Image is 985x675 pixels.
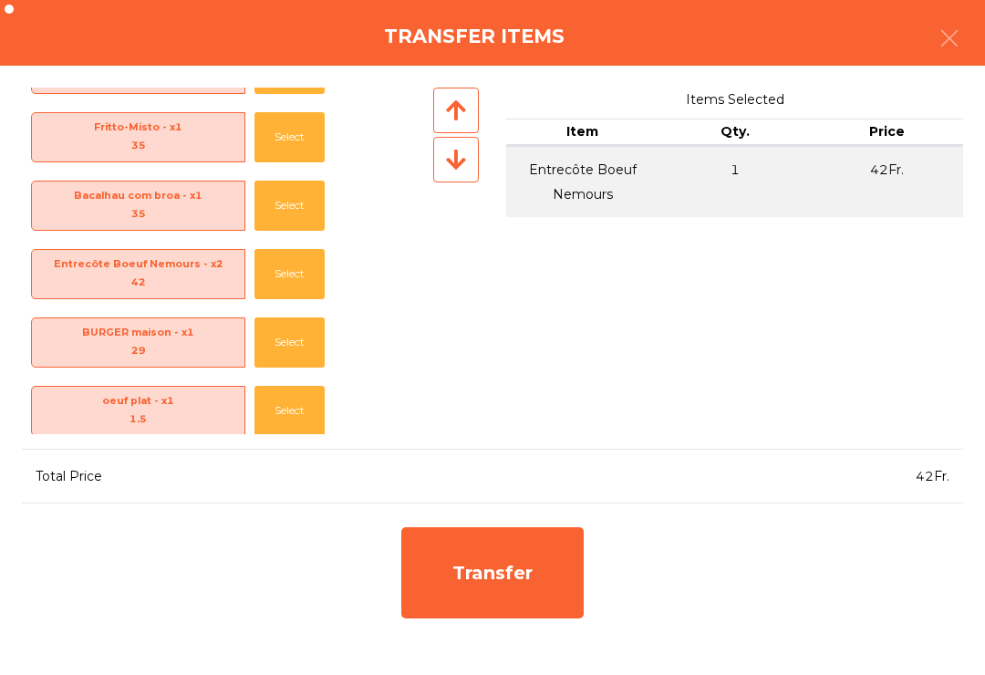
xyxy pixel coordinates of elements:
[32,119,244,156] span: Fritto-Misto - x1
[254,249,325,299] button: Select
[506,119,658,146] th: Item
[32,392,244,430] span: oeuf plat - x1
[658,146,811,217] td: 1
[254,386,325,436] button: Select
[401,527,584,618] div: Transfer
[36,468,102,484] span: Total Price
[384,23,565,50] h4: Transfer items
[32,410,244,430] div: 1.5
[254,112,325,162] button: Select
[506,88,963,112] span: Items Selected
[32,342,244,361] div: 29
[506,146,658,217] td: Entrecôte Boeuf Nemours
[32,324,244,361] span: BURGER maison - x1
[32,187,244,224] span: Bacalhau com broa - x1
[254,317,325,368] button: Select
[32,255,244,293] span: Entrecôte Boeuf Nemours - x2
[658,119,811,146] th: Qty.
[32,274,244,293] div: 42
[32,205,244,224] div: 35
[254,181,325,231] button: Select
[811,119,963,146] th: Price
[916,468,949,484] span: 42Fr.
[32,137,244,156] div: 35
[811,146,963,217] td: 42Fr.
